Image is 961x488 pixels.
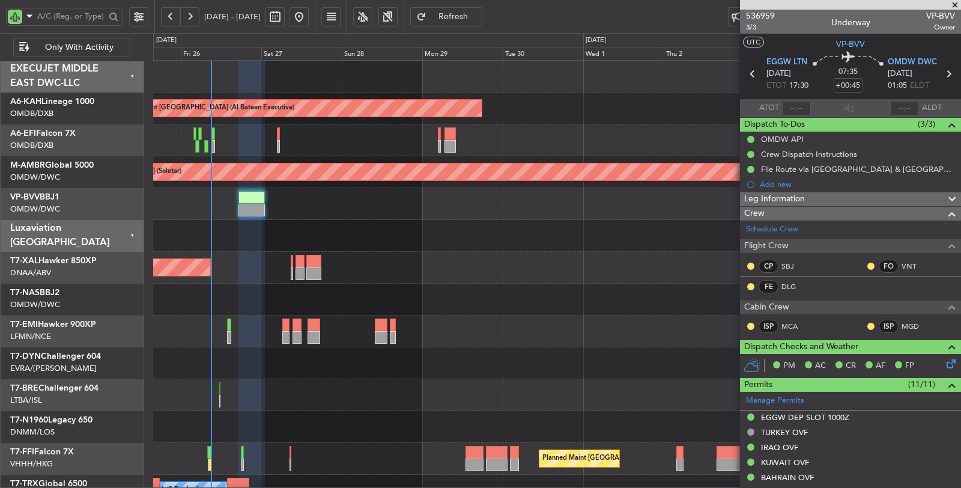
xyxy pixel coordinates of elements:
a: T7-BREChallenger 604 [10,384,99,392]
a: T7-TRXGlobal 6500 [10,480,87,488]
input: A/C (Reg. or Type) [37,7,105,25]
a: Schedule Crew [746,224,798,236]
span: Flight Crew [744,239,789,253]
div: TURKEY OVF [761,427,808,438]
a: LFMN/NCE [10,331,51,342]
div: IRAQ OVF [761,442,798,453]
span: T7-EMI [10,320,38,329]
span: T7-NAS [10,288,40,297]
a: MCA [781,321,808,332]
div: Add new [760,179,955,189]
button: Refresh [410,7,482,26]
div: KUWAIT OVF [761,457,809,468]
span: ATOT [759,102,779,114]
span: VP-BVV [926,10,955,22]
span: Dispatch To-Dos [744,118,805,132]
a: OMDB/DXB [10,140,53,151]
span: 17:30 [789,80,808,92]
div: ISP [879,320,899,333]
a: OMDW/DWC [10,204,60,215]
span: Owner [926,22,955,32]
div: Wed 1 [583,47,664,61]
span: A6-KAH [10,97,41,106]
div: EGGW DEP SLOT 1000Z [761,412,849,422]
div: BAHRAIN OVF [761,472,814,483]
div: Crew Dispatch Instructions [761,149,857,159]
a: OMDW/DWC [10,299,60,310]
span: [DATE] [766,68,791,80]
div: Tue 30 [503,47,583,61]
span: T7-XAL [10,257,38,265]
span: A6-EFI [10,129,36,138]
a: T7-N1960Legacy 650 [10,416,92,424]
div: Planned Maint [GEOGRAPHIC_DATA] ([GEOGRAPHIC_DATA]) [542,450,732,468]
div: File Route via [GEOGRAPHIC_DATA] & [GEOGRAPHIC_DATA] [761,164,955,174]
span: FP [905,360,914,372]
span: 01:05 [888,80,907,92]
div: Thu 2 [664,47,744,61]
span: Cabin Crew [744,300,789,314]
span: T7-N1960 [10,416,48,424]
a: A6-KAHLineage 1000 [10,97,94,106]
div: Planned Maint [GEOGRAPHIC_DATA] (Al Bateen Executive) [114,99,294,117]
span: Only With Activity [32,43,126,52]
span: ETOT [766,80,786,92]
span: VP-BVV [10,193,40,201]
span: Dispatch Checks and Weather [744,340,858,354]
div: Underway [831,16,870,29]
button: UTC [743,37,764,47]
a: T7-EMIHawker 900XP [10,320,96,329]
span: 536959 [746,10,775,22]
span: (11/11) [908,378,935,391]
span: AF [876,360,885,372]
div: Fri 26 [181,47,261,61]
span: Leg Information [744,192,805,206]
span: T7-BRE [10,384,38,392]
a: MGD [902,321,929,332]
div: [DATE] [156,35,177,46]
div: FO [879,260,899,273]
span: Permits [744,378,772,392]
input: --:-- [782,101,811,115]
a: T7-DYNChallenger 604 [10,352,101,361]
a: LTBA/ISL [10,395,42,406]
a: SBJ [781,261,808,272]
a: DNAA/ABV [10,267,51,278]
span: EGGW LTN [766,56,807,69]
span: (3/3) [918,118,935,130]
span: ELDT [910,80,929,92]
a: Manage Permits [746,395,804,407]
span: [DATE] - [DATE] [204,11,261,22]
div: OMDW API [761,134,804,144]
div: CP [759,260,778,273]
span: T7-DYN [10,352,41,361]
span: 07:35 [838,66,858,78]
span: OMDW DWC [888,56,937,69]
span: PM [783,360,795,372]
div: [DATE] [586,35,606,46]
button: Only With Activity [13,38,130,57]
div: Mon 29 [422,47,503,61]
a: M-AMBRGlobal 5000 [10,161,94,169]
span: AC [815,360,826,372]
span: CR [846,360,856,372]
span: Crew [744,207,765,221]
a: DNMM/LOS [10,427,55,438]
a: A6-EFIFalcon 7X [10,129,76,138]
span: VP-BVV [836,38,865,50]
span: Refresh [429,13,478,21]
span: M-AMBR [10,161,45,169]
a: VHHH/HKG [10,459,53,469]
div: Sat 27 [261,47,342,61]
a: VP-BVVBBJ1 [10,193,59,201]
div: ISP [759,320,778,333]
a: T7-FFIFalcon 7X [10,448,74,456]
span: 3/3 [746,22,775,32]
span: ALDT [922,102,942,114]
div: Sun 28 [342,47,422,61]
a: EVRA/[PERSON_NAME] [10,363,97,374]
a: OMDB/DXB [10,108,53,119]
div: FE [759,280,778,293]
a: DLG [781,281,808,292]
a: T7-XALHawker 850XP [10,257,97,265]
